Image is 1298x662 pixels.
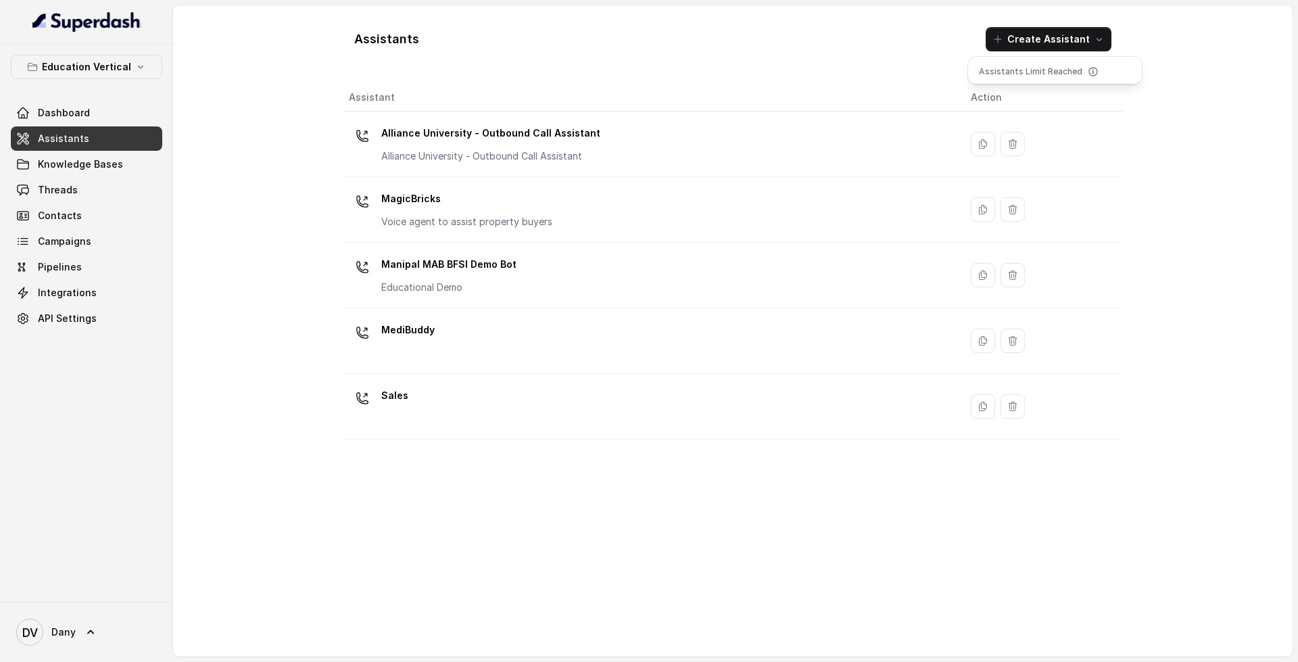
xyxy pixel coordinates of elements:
[11,204,162,228] a: Contacts
[381,188,552,210] p: MagicBricks
[381,385,408,406] p: Sales
[38,132,89,145] span: Assistants
[381,149,600,163] p: Alliance University - Outbound Call Assistant
[979,65,1082,78] p: Assistants Limit Reached
[11,281,162,305] a: Integrations
[38,312,97,325] span: API Settings
[38,209,82,222] span: Contacts
[968,57,1142,84] div: Create Assistant
[381,122,600,144] p: Alliance University - Outbound Call Assistant
[11,55,162,79] button: Education Vertical
[38,235,91,248] span: Campaigns
[32,11,141,32] img: light.svg
[38,260,82,274] span: Pipelines
[42,59,131,75] p: Education Vertical
[960,84,1122,112] th: Action
[986,27,1111,51] button: Create Assistant
[11,229,162,254] a: Campaigns
[38,183,78,197] span: Threads
[381,254,516,275] p: Manipal MAB BFSI Demo Bot
[11,306,162,331] a: API Settings
[38,106,90,120] span: Dashboard
[381,281,516,294] p: Educational Demo
[11,126,162,151] a: Assistants
[381,215,552,229] p: Voice agent to assist property buyers
[51,625,76,639] span: Dany
[11,613,162,651] a: Dany
[381,319,435,341] p: MediBuddy
[38,158,123,171] span: Knowledge Bases
[11,178,162,202] a: Threads
[22,625,38,640] text: DV
[343,84,960,112] th: Assistant
[11,101,162,125] a: Dashboard
[38,286,97,300] span: Integrations
[354,28,419,50] h1: Assistants
[11,255,162,279] a: Pipelines
[11,152,162,176] a: Knowledge Bases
